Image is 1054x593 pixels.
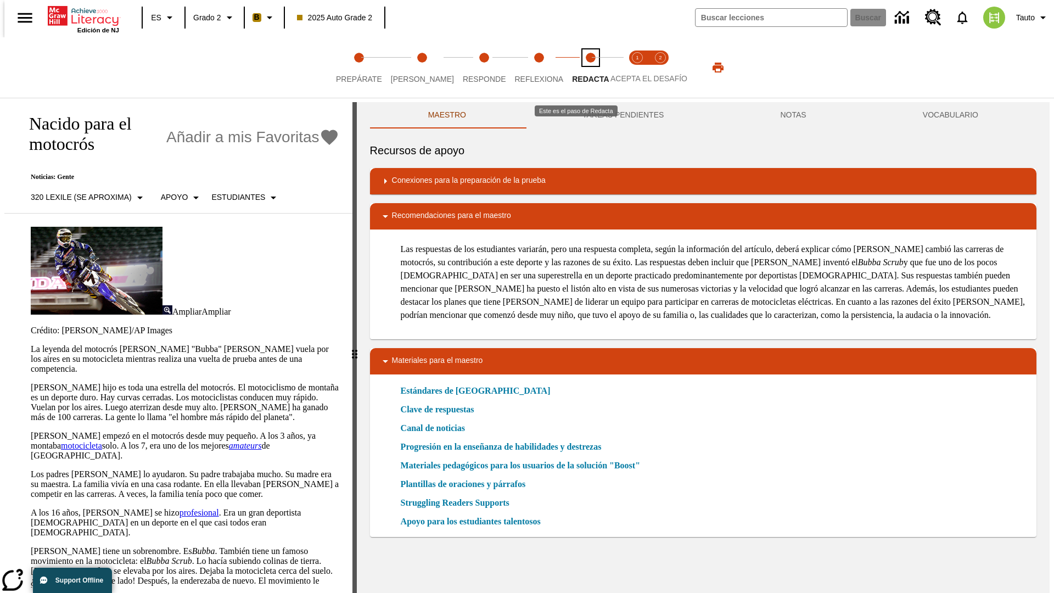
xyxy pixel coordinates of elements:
[401,243,1028,322] p: Las respuestas de los estudiantes variarán, pero una respuesta completa, según la información del...
[382,37,463,98] button: Lee step 2 of 5
[55,577,103,584] span: Support Offline
[370,348,1036,374] div: Materiales para el maestro
[636,55,638,60] text: 1
[207,188,284,208] button: Seleccionar estudiante
[156,188,208,208] button: Tipo de apoyo, Apoyo
[572,75,609,83] span: Redacta
[192,546,215,556] em: Bubba
[977,3,1012,32] button: Escoja un nuevo avatar
[146,8,181,27] button: Lenguaje: ES, Selecciona un idioma
[370,102,524,128] button: Maestro
[506,37,572,98] button: Reflexiona step 4 of 5
[401,496,516,510] a: Struggling Readers Supports
[31,192,132,203] p: 320 Lexile (Se aproxima)
[336,75,382,83] span: Prepárate
[696,9,847,26] input: Buscar campo
[858,258,904,267] em: Bubba Scrub
[644,37,676,98] button: Acepta el desafío contesta step 2 of 2
[392,175,546,188] p: Conexiones para la preparación de la prueba
[151,12,161,24] span: ES
[357,102,1050,593] div: activity
[9,2,41,34] button: Abrir el menú lateral
[162,305,172,315] img: Ampliar
[26,188,151,208] button: Seleccione Lexile, 320 Lexile (Se aproxima)
[401,403,474,416] a: Clave de respuestas, Se abrirá en una nueva ventana o pestaña
[147,556,192,566] em: Bubba Scrub
[401,515,547,528] a: Apoyo para los estudiantes talentosos
[401,440,602,454] a: Progresión en la enseñanza de habilidades y destrezas, Se abrirá en una nueva ventana o pestaña
[983,7,1005,29] img: avatar image
[401,422,465,435] a: Canal de noticias, Se abrirá en una nueva ventana o pestaña
[229,441,262,450] a: amateurs
[166,128,319,146] span: Añadir a mis Favoritas
[524,102,722,128] button: TAREAS PENDIENTES
[401,384,557,398] a: Estándares de [GEOGRAPHIC_DATA]
[193,12,221,24] span: Grado 2
[1012,8,1054,27] button: Perfil/Configuración
[18,114,161,154] h1: Nacido para el motocrós
[610,74,687,83] span: ACEPTA EL DESAFÍO
[454,37,515,98] button: Responde step 3 of 5
[1016,12,1035,24] span: Tauto
[31,227,162,315] img: El corredor de motocrós James Stewart vuela por los aires en su motocicleta de montaña.
[31,326,339,335] p: Crédito: [PERSON_NAME]/AP Images
[166,128,339,147] button: Añadir a mis Favoritas - Nacido para el motocrós
[33,568,112,593] button: Support Offline
[248,8,281,27] button: Boost El color de la clase es anaranjado claro. Cambiar el color de la clase.
[297,12,373,24] span: 2025 Auto Grade 2
[865,102,1036,128] button: VOCABULARIO
[401,459,640,472] a: Materiales pedagógicos para los usuarios de la solución "Boost", Se abrirá en una nueva ventana o...
[370,142,1036,159] h6: Recursos de apoyo
[563,37,618,98] button: Redacta step 5 of 5
[48,4,119,33] div: Portada
[535,105,618,116] div: Este es el paso de Redacta
[722,102,864,128] button: NOTAS
[391,75,454,83] span: [PERSON_NAME]
[392,210,511,223] p: Recomendaciones para el maestro
[180,508,219,517] a: profesional
[189,8,240,27] button: Grado: Grado 2, Elige un grado
[31,469,339,499] p: Los padres [PERSON_NAME] lo ayudaron. Su padre trabajaba mucho. Su madre era su maestra. La famil...
[514,75,563,83] span: Reflexiona
[463,75,506,83] span: Responde
[31,383,339,422] p: [PERSON_NAME] hijo es toda una estrella del motocrós. El motociclismo de montaña es un deporte du...
[4,102,352,588] div: reading
[18,173,339,181] p: Noticias: Gente
[370,203,1036,230] div: Recomendaciones para el maestro
[254,10,260,24] span: B
[401,478,526,491] a: Plantillas de oraciones y párrafos, Se abrirá en una nueva ventana o pestaña
[352,102,357,593] div: Pulsa la tecla de intro o la barra espaciadora y luego presiona las flechas de derecha e izquierd...
[918,3,948,32] a: Centro de recursos, Se abrirá en una pestaña nueva.
[172,307,201,316] span: Ampliar
[370,102,1036,128] div: Instructional Panel Tabs
[392,355,483,368] p: Materiales para el maestro
[31,508,339,538] p: A los 16 años, [PERSON_NAME] se hizo . Era un gran deportista [DEMOGRAPHIC_DATA] en un deporte en...
[327,37,391,98] button: Prepárate step 1 of 5
[659,55,661,60] text: 2
[77,27,119,33] span: Edición de NJ
[621,37,653,98] button: Acepta el desafío lee step 1 of 2
[370,168,1036,194] div: Conexiones para la preparación de la prueba
[888,3,918,33] a: Centro de información
[700,58,736,77] button: Imprimir
[201,307,231,316] span: Ampliar
[161,192,188,203] p: Apoyo
[61,441,102,450] a: motocicleta
[211,192,265,203] p: Estudiantes
[31,344,339,374] p: La leyenda del motocrós [PERSON_NAME] "Bubba" [PERSON_NAME] vuela por los aires en su motocicleta...
[948,3,977,32] a: Notificaciones
[31,431,339,461] p: [PERSON_NAME] empezó en el motocrós desde muy pequeño. A los 3 años, ya montaba solo. A los 7, er...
